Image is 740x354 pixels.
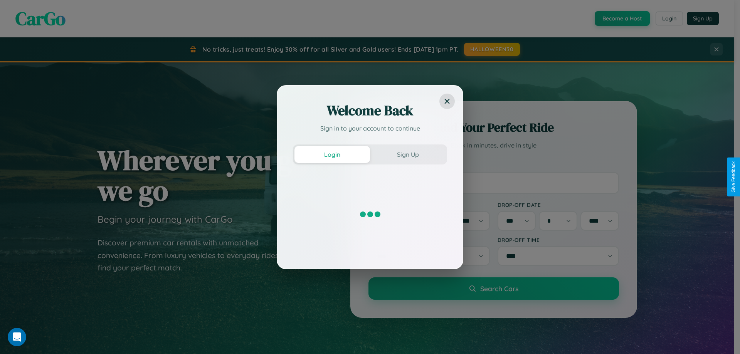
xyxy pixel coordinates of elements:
h2: Welcome Back [293,101,447,120]
button: Login [294,146,370,163]
iframe: Intercom live chat [8,328,26,346]
button: Sign Up [370,146,446,163]
div: Give Feedback [731,161,736,193]
p: Sign in to your account to continue [293,124,447,133]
